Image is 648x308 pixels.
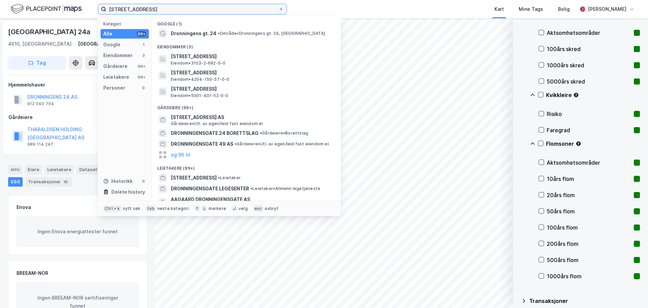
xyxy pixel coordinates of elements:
[8,113,147,121] div: Gårdeiere
[171,195,333,204] span: AAGAARD DRONNINGENSGATE AS
[547,191,631,199] div: 20års flom
[171,151,190,159] button: og 96 til
[17,203,31,211] div: Enova
[547,240,631,248] div: 200års flom
[171,77,230,82] span: Eiendom • 4204-150-37-0-0
[171,113,333,121] span: [STREET_ADDRESS] AS
[614,276,648,308] iframe: Chat Widget
[17,216,139,247] div: Ingen Enova energiattester funnet
[106,4,278,14] input: Søk på adresse, matrikkel, gårdeiere, leietakere eller personer
[103,41,120,49] div: Google
[218,175,241,181] span: Leietaker
[103,21,149,26] div: Kategori
[547,223,631,232] div: 100års flom
[547,61,631,69] div: 1000års skred
[547,159,631,167] div: Aktsomhetsområder
[558,5,570,13] div: Bolig
[141,42,146,47] div: 1
[171,174,217,182] span: [STREET_ADDRESS]
[152,39,341,51] div: Eiendommer (3)
[253,205,264,212] div: esc
[8,56,66,70] button: Tag
[27,142,53,147] div: 989 114 247
[171,69,333,77] span: [STREET_ADDRESS]
[575,141,582,147] div: Tooltip anchor
[152,16,341,28] div: Google (1)
[11,3,82,15] img: logo.f888ab2527a4732fd821a326f86c7f29.svg
[171,52,333,61] span: [STREET_ADDRESS]
[171,121,264,126] span: Gårdeiere • Utl. av egen/leid fast eiendom el.
[171,61,225,66] span: Eiendom • 3103-2-692-0-0
[547,45,631,53] div: 100års skred
[171,93,228,98] span: Eiendom • 5001-401-52-0-0
[260,131,262,136] span: •
[260,131,308,136] span: Gårdeiere • Borettslag
[171,85,333,93] span: [STREET_ADDRESS]
[547,29,631,37] div: Aktsomhetsområder
[8,26,92,37] div: [GEOGRAPHIC_DATA] 24a
[77,165,110,174] div: Datasett
[547,126,631,134] div: Faregrad
[103,177,133,185] div: Historikk
[78,40,147,48] div: [GEOGRAPHIC_DATA], 150/37
[157,206,189,211] div: neste kategori
[529,297,640,305] div: Transaksjoner
[218,31,325,36] span: Område • Dronningens gt. 24, [GEOGRAPHIC_DATA]
[546,140,640,148] div: Flomsoner
[250,186,252,191] span: •
[519,5,543,13] div: Mine Tags
[103,62,128,70] div: Gårdeiere
[141,85,146,91] div: 0
[103,30,112,38] div: Alle
[218,31,220,36] span: •
[265,206,278,211] div: avbryt
[547,256,631,264] div: 500års flom
[171,29,216,38] span: Dronningens gt. 24
[25,165,42,174] div: Eiere
[103,51,133,60] div: Eiendommer
[27,101,54,106] div: 912 040 704
[152,100,341,112] div: Gårdeiere (99+)
[137,31,146,37] div: 99+
[152,160,341,172] div: Leietakere (99+)
[137,74,146,80] div: 99+
[8,81,147,89] div: Hjemmelshaver
[171,140,233,148] span: DRONNINGENSGATE 49 AS
[111,188,145,196] div: Delete history
[8,165,22,174] div: Info
[546,91,640,99] div: Kvikkleire
[171,185,249,193] span: DRONNINGENSGATE LEGESENTER
[25,177,72,187] div: Transaksjoner
[141,179,146,184] div: 0
[494,5,504,13] div: Kart
[218,175,220,180] span: •
[123,206,141,211] div: nytt søk
[62,179,69,185] div: 16
[17,269,48,277] div: BREEAM-NOR
[547,77,631,86] div: 5000års skred
[547,110,631,118] div: Risiko
[614,276,648,308] div: Kontrollprogram for chat
[250,186,320,191] span: Leietaker • Allmenn legetjeneste
[103,84,125,92] div: Personer
[137,64,146,69] div: 99+
[235,141,237,146] span: •
[239,206,248,211] div: velg
[547,175,631,183] div: 10års flom
[103,73,129,81] div: Leietakere
[8,177,23,187] div: ESG
[141,53,146,58] div: 3
[146,205,156,212] div: tab
[171,129,259,137] span: DRONNINGENSGATE 24 BORETTSLAG
[235,141,330,147] span: Gårdeiere • Utl. av egen/leid fast eiendom el.
[45,165,74,174] div: Leietakere
[588,5,626,13] div: [PERSON_NAME]
[103,205,122,212] div: Ctrl + k
[547,207,631,215] div: 50års flom
[8,40,72,48] div: 4610, [GEOGRAPHIC_DATA]
[209,206,226,211] div: markere
[547,272,631,280] div: 1000års flom
[573,92,579,98] div: Tooltip anchor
